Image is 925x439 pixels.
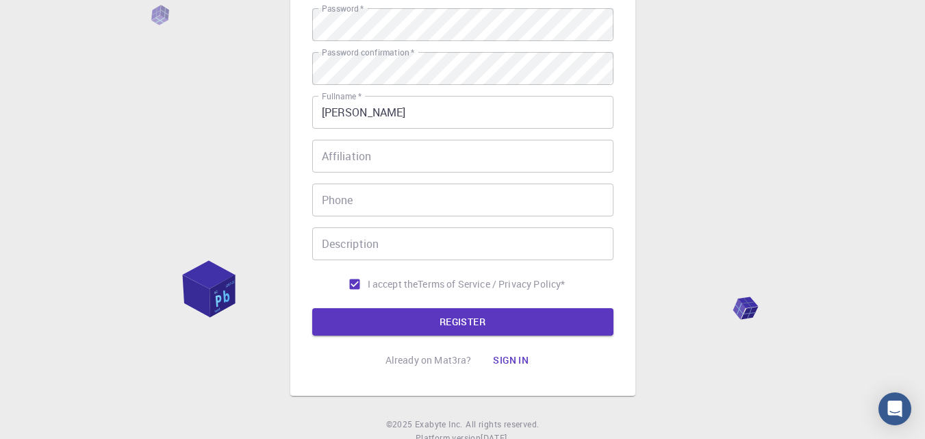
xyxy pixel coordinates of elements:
a: Terms of Service / Privacy Policy* [418,277,565,291]
p: Terms of Service / Privacy Policy * [418,277,565,291]
div: Open Intercom Messenger [878,392,911,425]
span: I accept the [368,277,418,291]
button: Sign in [482,347,540,374]
label: Password confirmation [322,47,414,58]
a: Exabyte Inc. [415,418,463,431]
label: Fullname [322,90,362,102]
label: Password [322,3,364,14]
span: Exabyte Inc. [415,418,463,429]
button: REGISTER [312,308,613,336]
span: © 2025 [386,418,415,431]
span: All rights reserved. [466,418,539,431]
p: Already on Mat3ra? [385,353,472,367]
